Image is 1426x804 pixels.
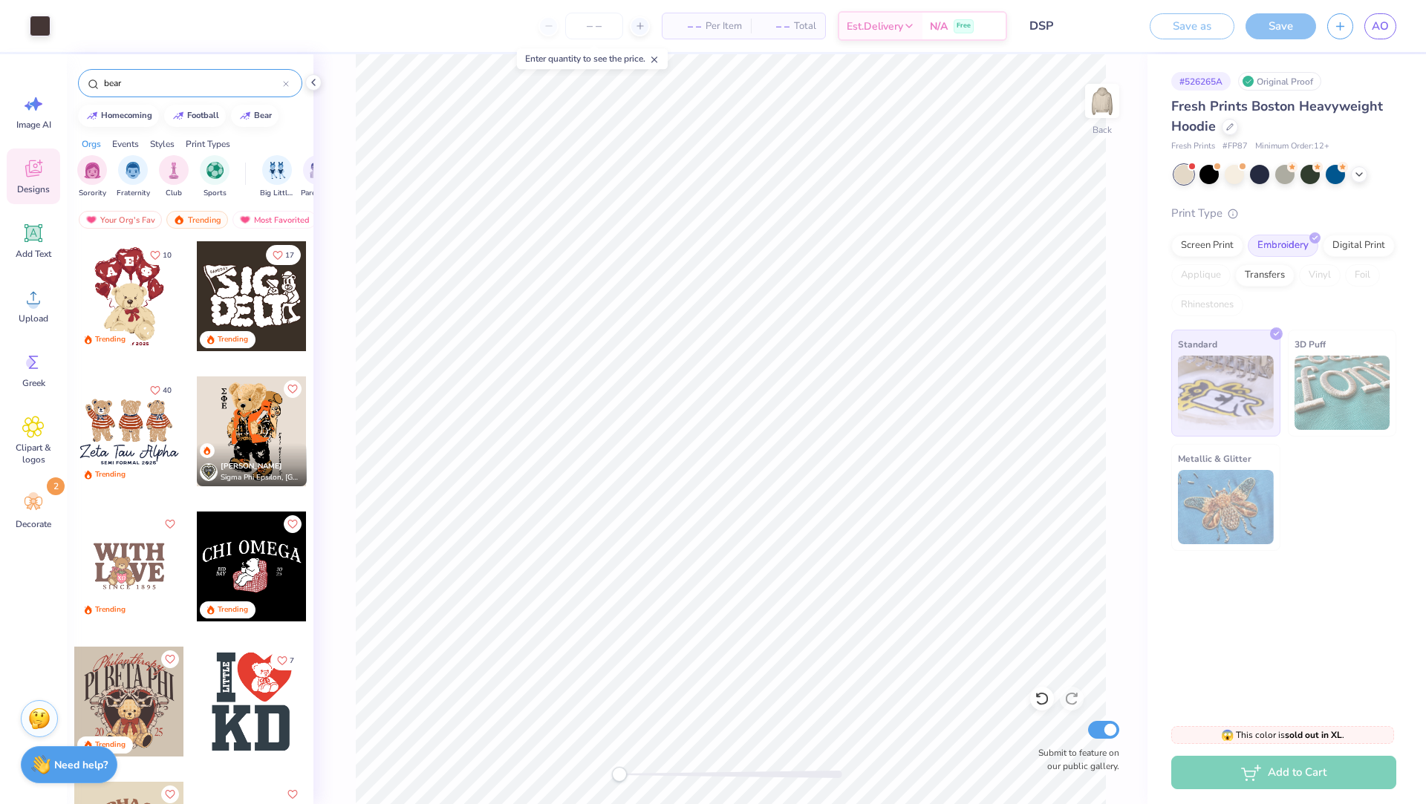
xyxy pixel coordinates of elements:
div: Transfers [1235,264,1295,287]
div: Styles [150,137,175,151]
span: # FP87 [1222,140,1248,153]
img: Sorority Image [84,162,101,179]
span: – – [671,19,701,34]
button: Like [161,650,179,668]
button: Like [161,515,179,533]
span: Sorority [79,188,106,199]
span: Standard [1178,336,1217,352]
div: Rhinestones [1171,294,1243,316]
span: 7 [290,657,294,664]
span: Decorate [16,518,51,530]
span: Clipart & logos [9,442,58,465]
span: Per Item [706,19,742,34]
span: Sports [204,188,227,199]
span: 😱 [1221,728,1234,742]
span: This color is . [1221,728,1344,742]
span: 10 [163,252,172,259]
div: Trending [218,604,248,615]
strong: sold out in XL [1285,729,1342,741]
span: Upload [19,313,48,324]
span: Image AI [16,119,51,131]
div: filter for Sports [200,155,229,199]
span: 17 [285,252,294,259]
span: Est. Delivery [847,19,903,34]
span: N/A [930,19,948,34]
span: AO [1372,18,1389,35]
span: Sigma Phi Epsilon, [GEOGRAPHIC_DATA][US_STATE] [221,472,301,483]
div: filter for Club [159,155,189,199]
div: Trending [218,334,248,345]
div: Print Type [1171,205,1396,222]
div: Digital Print [1323,235,1395,257]
input: Untitled Design [1018,11,1127,41]
button: Like [143,380,178,400]
img: most_fav.gif [239,215,251,225]
span: Greek [22,377,45,389]
div: Embroidery [1248,235,1318,257]
button: filter button [301,155,335,199]
span: Fresh Prints [1171,140,1215,153]
div: Events [112,137,139,151]
span: [PERSON_NAME] [221,461,282,471]
button: filter button [260,155,294,199]
img: Sports Image [206,162,224,179]
div: filter for Sorority [77,155,107,199]
div: Trending [95,604,126,615]
span: Fraternity [117,188,150,199]
img: Parent's Weekend Image [310,162,327,179]
div: Print Types [186,137,230,151]
img: Standard [1178,356,1274,430]
button: filter button [200,155,229,199]
div: Accessibility label [612,767,627,782]
img: trending.gif [173,215,185,225]
div: Back [1093,123,1112,137]
img: Fraternity Image [125,162,141,179]
button: bear [231,105,279,127]
span: – – [760,19,789,34]
img: 3D Puff [1295,356,1390,430]
button: Like [270,650,301,670]
span: Big Little Reveal [260,188,294,199]
img: Big Little Reveal Image [269,162,285,179]
a: AO [1364,13,1396,39]
img: trend_line.gif [172,111,184,120]
span: Metallic & Glitter [1178,451,1251,466]
span: Add Text [16,248,51,260]
div: Original Proof [1238,72,1321,91]
span: 40 [163,387,172,394]
button: Like [284,785,302,803]
span: Free [957,21,971,31]
img: Club Image [166,162,182,179]
button: homecoming [78,105,159,127]
button: Like [266,245,301,265]
button: Like [284,515,302,533]
div: Your Org's Fav [79,211,162,229]
img: trend_line.gif [239,111,251,120]
strong: Need help? [54,758,108,772]
button: Like [161,785,179,803]
button: filter button [77,155,107,199]
span: Minimum Order: 12 + [1255,140,1329,153]
button: football [164,105,226,127]
div: Screen Print [1171,235,1243,257]
div: filter for Fraternity [117,155,150,199]
div: # 526265A [1171,72,1231,91]
div: Most Favorited [232,211,316,229]
button: filter button [159,155,189,199]
div: filter for Parent's Weekend [301,155,335,199]
button: Like [284,380,302,398]
img: trend_line.gif [86,111,98,120]
div: football [187,111,219,120]
div: Applique [1171,264,1231,287]
div: Trending [166,211,228,229]
div: bear [254,111,272,120]
img: Metallic & Glitter [1178,470,1274,544]
img: most_fav.gif [85,215,97,225]
label: Submit to feature on our public gallery. [1030,746,1119,773]
input: Try "Alpha" [102,76,283,91]
span: Parent's Weekend [301,188,335,199]
span: 2 [47,477,65,495]
div: Trending [95,469,126,480]
div: homecoming [101,111,152,120]
button: Like [143,245,178,265]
